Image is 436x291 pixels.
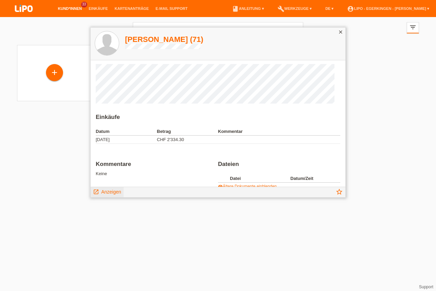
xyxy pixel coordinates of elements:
a: E-Mail Support [152,6,191,11]
td: [DATE] [96,136,157,144]
i: close [292,26,300,34]
a: launch Anzeigen [93,187,121,196]
th: Kommentar [218,127,340,136]
i: build [278,5,284,12]
a: Kund*innen [54,6,85,11]
a: Support [419,285,433,289]
a: bookAnleitung ▾ [229,6,267,11]
span: Anzeigen [101,189,121,195]
i: star_border [336,188,343,196]
a: [PERSON_NAME] (71) [125,35,203,44]
th: Datum/Zeit [291,174,331,183]
input: Suche... [133,22,303,38]
i: filter_list [409,24,417,31]
i: launch [93,189,99,195]
a: Einkäufe [85,6,111,11]
h2: Kommentare [96,161,213,171]
div: Kund*in hinzufügen [46,67,63,78]
h2: Dateien [218,161,340,171]
a: DE ▾ [322,6,337,11]
a: LIPO pay [7,14,41,19]
td: CHF 2'334.30 [157,136,218,144]
i: book [232,5,239,12]
a: buildWerkzeuge ▾ [274,6,315,11]
i: account_circle [347,5,354,12]
h2: Einkäufe [96,114,340,124]
th: Datei [230,174,291,183]
div: Keine [96,161,213,176]
a: visibilityÄltere Dokumente einblenden [218,184,277,189]
span: 33 [81,2,87,7]
a: Kartenanträge [111,6,152,11]
th: Betrag [157,127,218,136]
a: star_border [336,189,343,197]
a: account_circleLIPO - Egerkingen - [PERSON_NAME] ▾ [344,6,433,11]
i: close [338,29,343,35]
th: Datum [96,127,157,136]
i: visibility [218,184,223,189]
